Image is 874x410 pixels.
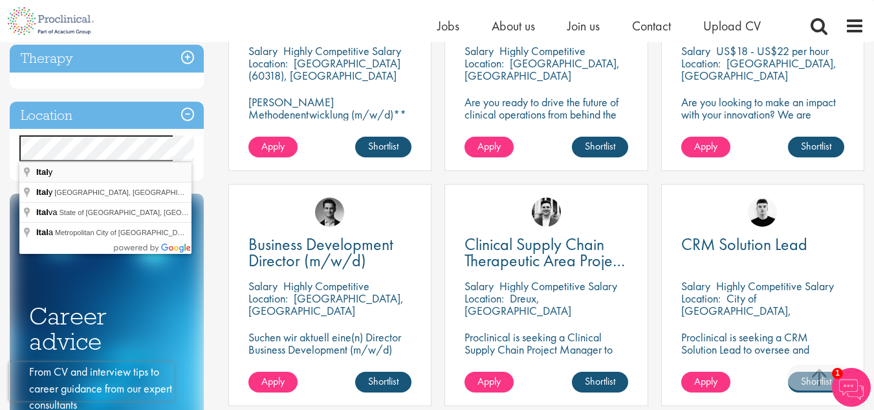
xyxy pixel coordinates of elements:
a: Shortlist [788,137,844,157]
span: Ital [36,207,49,217]
span: [GEOGRAPHIC_DATA], [GEOGRAPHIC_DATA] [54,188,206,196]
span: Location: [681,56,721,71]
span: Apply [694,139,717,153]
h3: Therapy [10,45,204,73]
span: 1 [832,368,843,379]
span: Metropolitan City of [GEOGRAPHIC_DATA], [GEOGRAPHIC_DATA] [55,229,270,236]
span: Ital [36,227,49,237]
span: Location: [464,291,504,306]
p: Proclinical is seeking a Clinical Supply Chain Project Manager to join a dynamic team dedicated t... [464,331,628,393]
p: Highly Competitive Salary [283,43,401,58]
a: Jobs [437,17,459,34]
a: Business Development Director (m/w/d) [248,236,411,269]
span: Business Development Director (m/w/d) [248,233,393,271]
h3: Location [10,102,204,130]
p: [GEOGRAPHIC_DATA] (60318), [GEOGRAPHIC_DATA] [248,56,400,83]
p: [GEOGRAPHIC_DATA], [GEOGRAPHIC_DATA] [681,56,836,83]
a: Apply [681,372,730,393]
span: Location: [248,56,288,71]
p: Highly Competitive [283,279,369,293]
a: Join us [567,17,600,34]
p: Proclinical is seeking a CRM Solution Lead to oversee and enhance the Salesforce platform for EME... [681,331,844,380]
span: Location: [681,291,721,306]
a: Clinical Supply Chain Therapeutic Area Project Manager [464,236,628,269]
p: Suchen wir aktuell eine(n) Director Business Development (m/w/d) Standort: [GEOGRAPHIC_DATA] | Mo... [248,331,411,380]
span: a [36,227,55,237]
p: Highly Competitive Salary [499,279,617,293]
img: Max Slevogt [315,198,344,227]
a: Upload CV [703,17,761,34]
span: Apply [694,374,717,388]
img: Chatbot [832,368,871,407]
a: Apply [248,372,298,393]
a: Apply [248,137,298,157]
span: Salary [681,43,710,58]
p: Are you looking to make an impact with your innovation? We are working with a well-established ph... [681,96,844,157]
span: CRM Solution Lead [681,233,807,255]
p: Are you ready to drive the future of clinical operations from behind the scenes? Looking to be in... [464,96,628,157]
span: Clinical Supply Chain Therapeutic Area Project Manager [464,233,625,288]
span: Location: [464,56,504,71]
a: Apply [681,137,730,157]
a: CRM Solution Lead [681,236,844,253]
span: va [36,207,60,217]
a: Shortlist [355,372,411,393]
p: Dreux, [GEOGRAPHIC_DATA] [464,291,571,318]
span: y [36,167,54,177]
p: US$18 - US$22 per hour [716,43,829,58]
a: Contact [632,17,671,34]
span: Salary [248,279,278,293]
a: Apply [464,372,514,393]
p: [PERSON_NAME] Methodenentwicklung (m/w/d)** | Dauerhaft | Biowissenschaften | [GEOGRAPHIC_DATA] (... [248,96,411,157]
span: Salary [248,43,278,58]
span: Apply [261,139,285,153]
p: Highly Competitive [499,43,585,58]
iframe: reCAPTCHA [9,362,175,401]
a: Shortlist [572,372,628,393]
a: About us [492,17,535,34]
span: State of [GEOGRAPHIC_DATA], [GEOGRAPHIC_DATA] [60,209,238,216]
span: Salary [464,43,494,58]
p: Highly Competitive Salary [716,279,834,293]
p: [GEOGRAPHIC_DATA], [GEOGRAPHIC_DATA] [464,56,620,83]
a: Apply [464,137,514,157]
p: [GEOGRAPHIC_DATA], [GEOGRAPHIC_DATA] [248,291,404,318]
h3: Career advice [29,304,184,354]
img: Edward Little [532,198,561,227]
span: Ital [36,167,49,177]
span: y [36,187,54,197]
span: Salary [681,279,710,293]
span: Salary [464,279,494,293]
a: Shortlist [572,137,628,157]
span: Apply [477,139,501,153]
p: City of [GEOGRAPHIC_DATA], [GEOGRAPHIC_DATA] [681,291,791,330]
img: Patrick Melody [748,198,777,227]
span: Location: [248,291,288,306]
span: Apply [261,374,285,388]
a: Shortlist [355,137,411,157]
span: Ital [36,187,49,197]
span: Apply [477,374,501,388]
